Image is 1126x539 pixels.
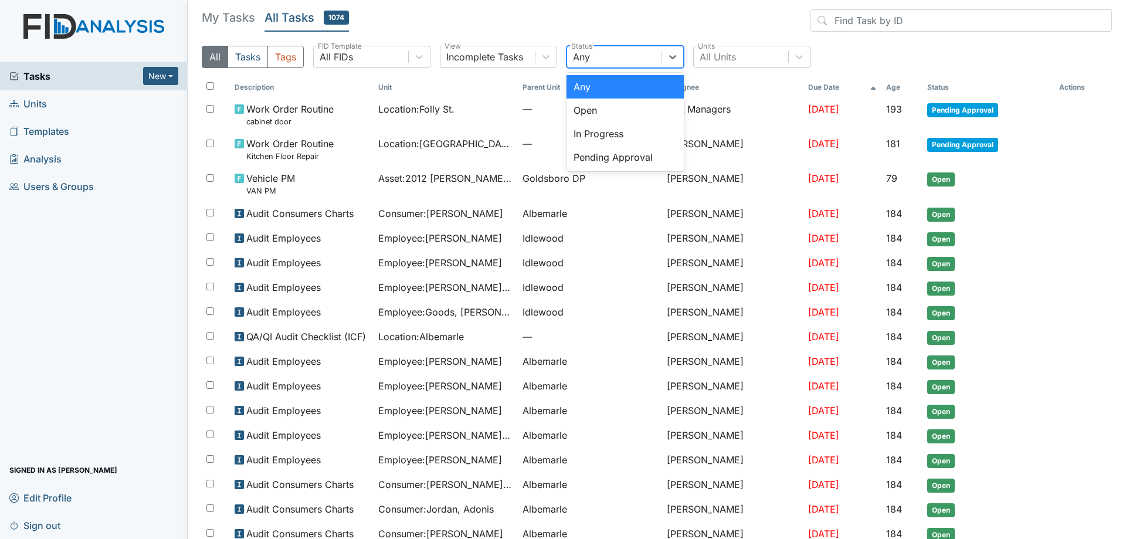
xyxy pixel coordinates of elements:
span: [DATE] [808,208,839,219]
span: 184 [886,405,902,416]
span: Audit Employees [246,404,321,418]
span: Audit Consumers Charts [246,502,354,516]
button: New [143,67,178,85]
span: 193 [886,103,902,115]
td: [PERSON_NAME] [662,350,803,374]
button: Tasks [228,46,268,68]
td: [PERSON_NAME] [662,423,803,448]
span: Idlewood [523,231,564,245]
span: Albemarle [523,354,567,368]
th: Toggle SortBy [803,77,881,97]
span: 184 [886,282,902,293]
span: Pending Approval [927,103,998,117]
span: Audit Employees [246,354,321,368]
div: In Progress [567,122,684,145]
span: Open [927,208,955,222]
span: Work Order Routine cabinet door [246,102,334,127]
th: Toggle SortBy [922,77,1054,97]
span: [DATE] [808,429,839,441]
span: Vehicle PM VAN PM [246,171,295,196]
a: Tasks [9,69,143,83]
th: Toggle SortBy [374,77,518,97]
span: Open [927,405,955,419]
span: Idlewood [523,256,564,270]
span: 181 [886,138,900,150]
span: Audit Consumers Charts [246,206,354,221]
span: [DATE] [808,405,839,416]
span: Signed in as [PERSON_NAME] [9,461,117,479]
span: Open [927,479,955,493]
span: Albemarle [523,404,567,418]
span: Albemarle [523,502,567,516]
span: Albemarle [523,453,567,467]
td: [PERSON_NAME] [662,399,803,423]
span: 184 [886,454,902,466]
span: Open [927,380,955,394]
input: Toggle All Rows Selected [206,82,214,90]
span: 184 [886,429,902,441]
span: Audit Employees [246,379,321,393]
span: [DATE] [808,503,839,515]
span: Audit Employees [246,231,321,245]
span: Employee : [PERSON_NAME] [378,453,502,467]
span: [DATE] [808,172,839,184]
span: Open [927,306,955,320]
button: Tags [267,46,304,68]
td: [PERSON_NAME] [662,276,803,300]
span: Idlewood [523,280,564,294]
span: Asset : 2012 [PERSON_NAME] 07541 [378,171,513,185]
span: Edit Profile [9,489,72,507]
td: [PERSON_NAME] [662,167,803,201]
span: [DATE] [808,454,839,466]
span: Open [927,454,955,468]
h5: All Tasks [264,9,349,26]
span: Open [927,282,955,296]
button: All [202,46,228,68]
span: Open [927,355,955,369]
span: Employee : [PERSON_NAME], Janical [378,280,513,294]
span: [DATE] [808,331,839,343]
span: Sign out [9,516,60,534]
div: Type filter [202,46,304,68]
th: Actions [1054,77,1112,97]
small: Kitchen Floor Repair [246,151,334,162]
h5: My Tasks [202,9,255,26]
span: Location : [GEOGRAPHIC_DATA] [378,137,513,151]
td: [PERSON_NAME] [662,251,803,276]
div: All FIDs [320,50,353,64]
span: 184 [886,208,902,219]
span: Idlewood [523,305,564,319]
span: [DATE] [808,479,839,490]
span: Analysis [9,150,62,168]
span: [DATE] [808,138,839,150]
span: [DATE] [808,355,839,367]
span: QA/QI Audit Checklist (ICF) [246,330,366,344]
span: 184 [886,331,902,343]
span: — [523,137,657,151]
small: VAN PM [246,185,295,196]
span: Consumer : [PERSON_NAME] [378,206,503,221]
span: Audit Employees [246,305,321,319]
span: 184 [886,503,902,515]
span: 184 [886,479,902,490]
div: Open [567,99,684,122]
span: [DATE] [808,103,839,115]
td: [PERSON_NAME] [662,132,803,167]
td: [PERSON_NAME] [662,202,803,226]
span: Templates [9,122,69,140]
th: Assignee [662,77,803,97]
span: Open [927,503,955,517]
span: 184 [886,232,902,244]
span: 1074 [324,11,349,25]
span: Audit Employees [246,428,321,442]
span: Open [927,429,955,443]
div: Any [567,75,684,99]
span: Consumer : Jordan, Adonis [378,502,494,516]
th: Toggle SortBy [230,77,374,97]
span: 184 [886,306,902,318]
span: Open [927,331,955,345]
small: cabinet door [246,116,334,127]
span: Consumer : [PERSON_NAME][GEOGRAPHIC_DATA] [378,477,513,491]
span: 184 [886,257,902,269]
